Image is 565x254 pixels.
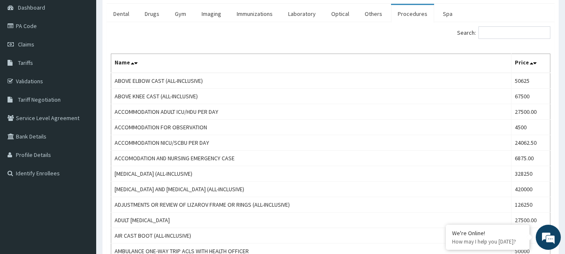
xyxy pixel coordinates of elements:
[436,5,459,23] a: Spa
[18,41,34,48] span: Claims
[111,151,511,166] td: ACCOMODATION AND NURSING EMERGENCY CASE
[511,89,550,104] td: 67500
[18,59,33,67] span: Tariffs
[18,4,45,11] span: Dashboard
[325,5,356,23] a: Optical
[511,135,550,151] td: 24062.50
[15,42,34,63] img: d_794563401_company_1708531726252_794563401
[168,5,193,23] a: Gym
[358,5,389,23] a: Others
[452,238,523,245] p: How may I help you today?
[111,120,511,135] td: ACCOMMODATION FOR OBSERVATION
[195,5,228,23] a: Imaging
[511,182,550,197] td: 420000
[111,54,511,73] th: Name
[511,228,550,244] td: 50625
[457,26,550,39] label: Search:
[511,104,550,120] td: 27500.00
[478,26,550,39] input: Search:
[43,47,141,58] div: Chat with us now
[452,229,523,237] div: We're Online!
[107,5,136,23] a: Dental
[511,120,550,135] td: 4500
[49,74,115,159] span: We're online!
[391,5,434,23] a: Procedures
[111,135,511,151] td: ACCOMMODATION NICU/SCBU PER DAY
[111,73,511,89] td: ABOVE ELBOW CAST (ALL-INCLUSIVE)
[511,73,550,89] td: 50625
[511,213,550,228] td: 27500.00
[511,54,550,73] th: Price
[138,5,166,23] a: Drugs
[511,197,550,213] td: 126250
[111,89,511,104] td: ABOVE KNEE CAST (ALL-INCLUSIVE)
[137,4,157,24] div: Minimize live chat window
[111,197,511,213] td: ADJUSTMENTS OR REVIEW OF LIZAROV FRAME OR RINGS (ALL-INCLUSIVE)
[111,166,511,182] td: [MEDICAL_DATA] (ALL-INCLUSIVE)
[511,151,550,166] td: 6875.00
[281,5,322,23] a: Laboratory
[111,213,511,228] td: ADULT [MEDICAL_DATA]
[4,167,159,196] textarea: Type your message and hit 'Enter'
[230,5,279,23] a: Immunizations
[111,228,511,244] td: AIR CAST BOOT (ALL-INCLUSIVE)
[18,96,61,103] span: Tariff Negotiation
[111,104,511,120] td: ACCOMMODATION ADULT ICU/HDU PER DAY
[111,182,511,197] td: [MEDICAL_DATA] AND [MEDICAL_DATA] (ALL-INCLUSIVE)
[511,166,550,182] td: 328250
